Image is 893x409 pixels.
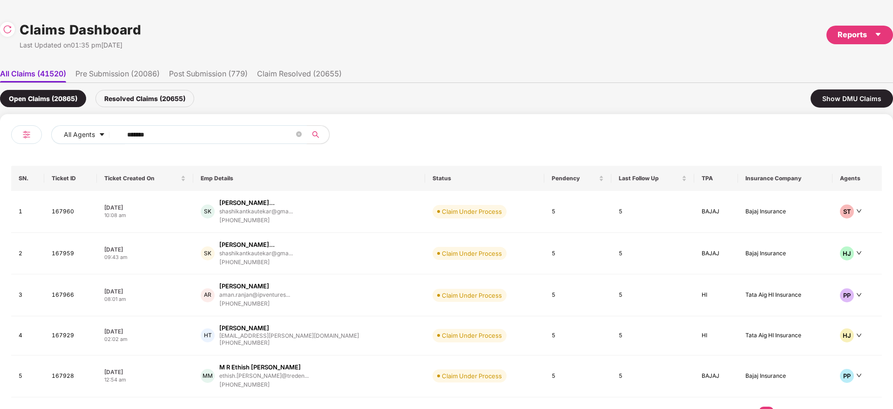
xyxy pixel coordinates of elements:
[20,20,141,40] h1: Claims Dashboard
[611,166,694,191] th: Last Follow Up
[201,369,215,383] div: MM
[20,40,141,50] div: Last Updated on 01:35 pm[DATE]
[544,316,611,355] td: 5
[104,245,186,253] div: [DATE]
[104,287,186,295] div: [DATE]
[219,240,275,249] div: [PERSON_NAME]...
[874,31,882,38] span: caret-down
[425,166,544,191] th: Status
[193,166,425,191] th: Emp Details
[11,233,44,275] td: 2
[219,216,293,225] div: [PHONE_NUMBER]
[738,233,833,275] td: Bajaj Insurance
[104,295,186,303] div: 08:01 am
[44,316,97,355] td: 167929
[296,131,302,137] span: close-circle
[3,25,12,34] img: svg+xml;base64,PHN2ZyBpZD0iUmVsb2FkLTMyeDMyIiB4bWxucz0iaHR0cDovL3d3dy53My5vcmcvMjAwMC9zdmciIHdpZH...
[104,253,186,261] div: 09:43 am
[544,166,611,191] th: Pendency
[738,166,833,191] th: Insurance Company
[75,69,160,82] li: Pre Submission (20086)
[840,204,854,218] div: ST
[95,90,194,107] div: Resolved Claims (20655)
[219,282,269,291] div: [PERSON_NAME]
[219,363,301,372] div: M R Ethish [PERSON_NAME]
[442,249,502,258] div: Claim Under Process
[694,233,738,275] td: BAJAJ
[544,274,611,316] td: 5
[544,191,611,233] td: 5
[219,373,309,379] div: ethish.[PERSON_NAME]@treden...
[544,233,611,275] td: 5
[169,69,248,82] li: Post Submission (779)
[44,191,97,233] td: 167960
[99,131,105,139] span: caret-down
[840,328,854,342] div: HJ
[611,316,694,355] td: 5
[840,246,854,260] div: HJ
[738,355,833,397] td: Bajaj Insurance
[11,316,44,355] td: 4
[44,274,97,316] td: 167966
[856,208,862,214] span: down
[219,198,275,207] div: [PERSON_NAME]...
[306,125,330,144] button: search
[738,274,833,316] td: Tata Aig HI Insurance
[619,175,680,182] span: Last Follow Up
[104,335,186,343] div: 02:02 am
[219,208,293,214] div: shashikantkautekar@gma...
[11,355,44,397] td: 5
[856,292,862,298] span: down
[611,274,694,316] td: 5
[694,191,738,233] td: BAJAJ
[104,376,186,384] div: 12:54 am
[738,316,833,355] td: Tata Aig HI Insurance
[11,166,44,191] th: SN.
[201,288,215,302] div: AR
[219,292,290,298] div: aman.ranjan@ipventures...
[694,166,738,191] th: TPA
[44,233,97,275] td: 167959
[219,324,269,333] div: [PERSON_NAME]
[104,204,186,211] div: [DATE]
[219,339,359,348] div: [PHONE_NUMBER]
[219,258,293,267] div: [PHONE_NUMBER]
[856,373,862,378] span: down
[552,175,596,182] span: Pendency
[11,191,44,233] td: 1
[738,191,833,233] td: Bajaj Insurance
[219,381,309,389] div: [PHONE_NUMBER]
[21,129,32,140] img: svg+xml;base64,PHN2ZyB4bWxucz0iaHR0cDovL3d3dy53My5vcmcvMjAwMC9zdmciIHdpZHRoPSIyNCIgaGVpZ2h0PSIyNC...
[611,355,694,397] td: 5
[296,130,302,139] span: close-circle
[544,355,611,397] td: 5
[832,166,882,191] th: Agents
[44,166,97,191] th: Ticket ID
[856,250,862,256] span: down
[840,288,854,302] div: PP
[219,300,290,308] div: [PHONE_NUMBER]
[856,333,862,338] span: down
[201,204,215,218] div: SK
[840,369,854,383] div: PP
[442,207,502,216] div: Claim Under Process
[838,29,882,41] div: Reports
[97,166,194,191] th: Ticket Created On
[104,175,179,182] span: Ticket Created On
[442,371,502,381] div: Claim Under Process
[104,327,186,335] div: [DATE]
[442,291,502,300] div: Claim Under Process
[694,274,738,316] td: HI
[219,333,359,339] div: [EMAIL_ADDRESS][PERSON_NAME][DOMAIN_NAME]
[306,131,325,138] span: search
[611,191,694,233] td: 5
[219,250,293,256] div: shashikantkautekar@gma...
[694,355,738,397] td: BAJAJ
[201,328,215,342] div: HT
[611,233,694,275] td: 5
[257,69,342,82] li: Claim Resolved (20655)
[64,130,95,140] span: All Agents
[694,316,738,355] td: HI
[104,368,186,376] div: [DATE]
[44,355,97,397] td: 167928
